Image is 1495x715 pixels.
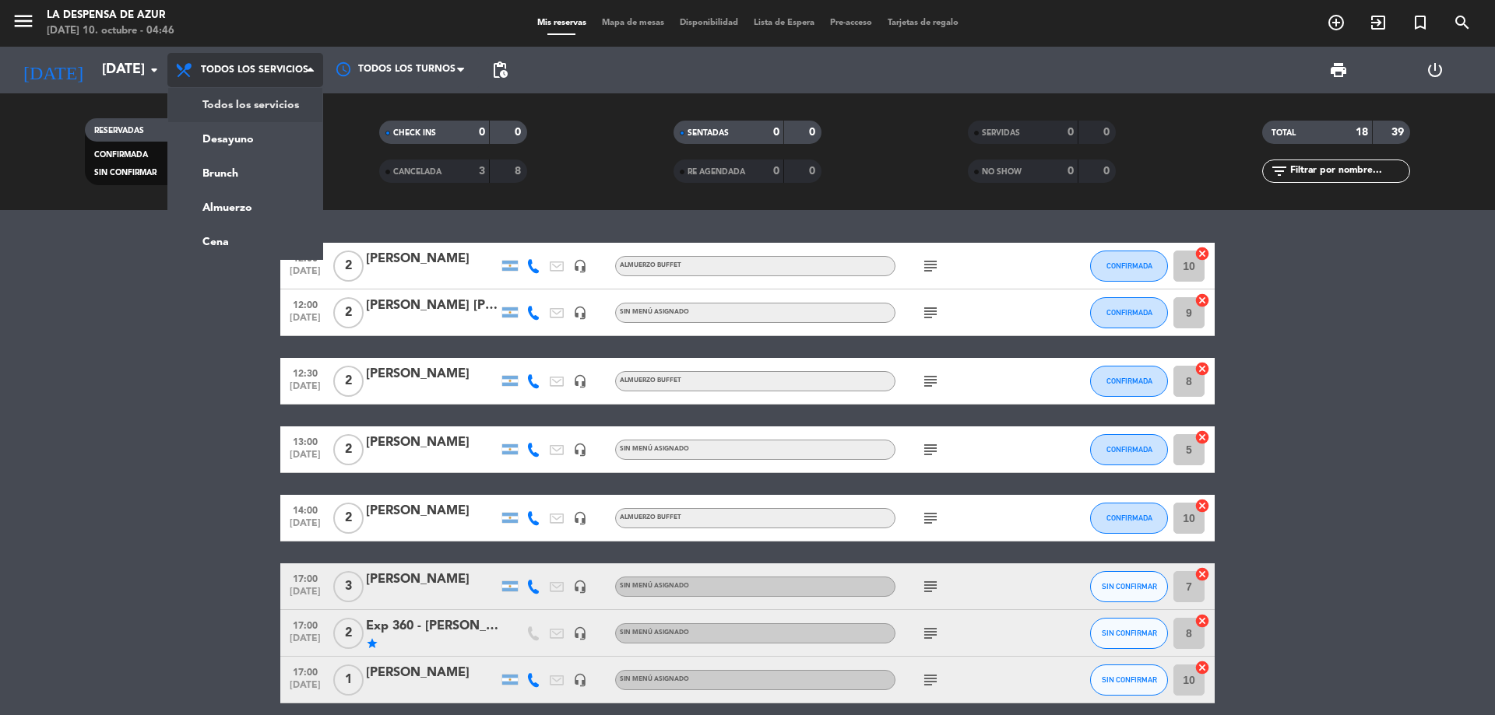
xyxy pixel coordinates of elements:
[12,9,35,33] i: menu
[1102,582,1157,591] span: SIN CONFIRMAR
[573,443,587,457] i: headset_mic
[1102,675,1157,684] span: SIN CONFIRMAR
[921,303,940,322] i: subject
[286,633,325,651] span: [DATE]
[286,500,325,518] span: 14:00
[286,615,325,633] span: 17:00
[94,169,157,177] span: SIN CONFIRMAR
[573,374,587,388] i: headset_mic
[573,580,587,594] i: headset_mic
[1103,127,1113,138] strong: 0
[1391,127,1407,138] strong: 39
[921,671,940,689] i: subject
[746,19,822,27] span: Lista de Espera
[94,151,148,159] span: CONFIRMADA
[366,637,378,650] i: star
[286,680,325,698] span: [DATE]
[286,518,325,536] span: [DATE]
[620,676,689,682] span: Sin menú asignado
[333,503,364,534] span: 2
[573,673,587,687] i: headset_mic
[773,166,779,177] strong: 0
[12,53,94,87] i: [DATE]
[1090,366,1168,397] button: CONFIRMADA
[1327,13,1345,32] i: add_circle_outline
[286,450,325,468] span: [DATE]
[366,433,498,453] div: [PERSON_NAME]
[1106,261,1152,270] span: CONFIRMADA
[168,225,322,259] a: Cena
[333,664,364,696] span: 1
[286,295,325,313] span: 12:00
[620,309,689,315] span: Sin menú asignado
[1090,251,1168,282] button: CONFIRMADA
[1103,166,1113,177] strong: 0
[1090,618,1168,649] button: SIN CONFIRMAR
[573,511,587,525] i: headset_mic
[1102,629,1157,637] span: SIN CONFIRMAR
[366,501,498,521] div: [PERSON_NAME]
[809,166,818,177] strong: 0
[982,129,1020,137] span: SERVIDAS
[1090,664,1168,696] button: SIN CONFIRMAR
[515,127,524,138] strong: 0
[1194,660,1210,675] i: cancel
[529,19,594,27] span: Mis reservas
[1194,613,1210,629] i: cancel
[773,127,779,138] strong: 0
[94,127,144,135] span: RESERVADAS
[921,440,940,459] i: subject
[1194,361,1210,377] i: cancel
[688,168,745,176] span: RE AGENDADA
[1106,308,1152,317] span: CONFIRMADA
[1106,513,1152,522] span: CONFIRMADA
[620,583,689,589] span: Sin menú asignado
[1194,566,1210,582] i: cancel
[1270,162,1289,181] i: filter_list
[333,366,364,397] span: 2
[333,571,364,602] span: 3
[168,156,322,191] a: Brunch
[286,363,325,381] span: 12:30
[1194,429,1210,445] i: cancel
[921,372,940,391] i: subject
[809,127,818,138] strong: 0
[921,509,940,527] i: subject
[366,616,498,636] div: Exp 360 - [PERSON_NAME] y [PERSON_NAME]
[573,306,587,320] i: headset_mic
[594,19,672,27] span: Mapa de mesas
[366,364,498,384] div: [PERSON_NAME]
[333,618,364,649] span: 2
[479,127,485,138] strong: 0
[479,166,485,177] strong: 3
[688,129,729,137] span: SENTADAS
[286,266,325,284] span: [DATE]
[1369,13,1388,32] i: exit_to_app
[1090,571,1168,602] button: SIN CONFIRMAR
[1387,47,1483,93] div: LOG OUT
[1090,503,1168,534] button: CONFIRMADA
[366,249,498,269] div: [PERSON_NAME]
[201,65,308,75] span: Todos los servicios
[1411,13,1430,32] i: turned_in_not
[1453,13,1472,32] i: search
[620,629,689,636] span: Sin menú asignado
[822,19,880,27] span: Pre-acceso
[366,296,498,316] div: [PERSON_NAME] [PERSON_NAME]
[620,514,681,520] span: Almuerzo buffet
[366,663,498,683] div: [PERSON_NAME]
[1068,127,1074,138] strong: 0
[921,624,940,643] i: subject
[1194,246,1210,261] i: cancel
[286,662,325,680] span: 17:00
[921,577,940,596] i: subject
[1106,377,1152,385] span: CONFIRMADA
[982,168,1022,176] span: NO SHOW
[491,61,509,79] span: pending_actions
[333,434,364,465] span: 2
[168,191,322,225] a: Almuerzo
[1356,127,1368,138] strong: 18
[921,257,940,275] i: subject
[1194,293,1210,308] i: cancel
[168,122,322,156] a: Desayuno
